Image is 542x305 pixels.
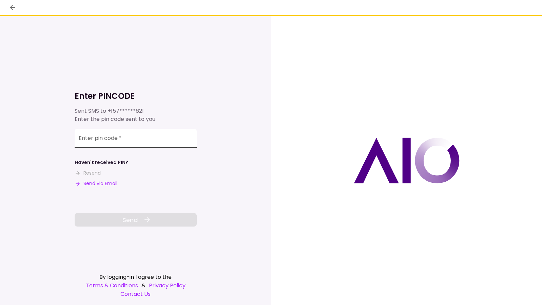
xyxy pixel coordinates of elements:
[86,281,138,290] a: Terms & Conditions
[75,273,197,281] div: By logging-in I agree to the
[122,215,138,225] span: Send
[75,159,128,166] div: Haven't received PIN?
[149,281,186,290] a: Privacy Policy
[7,2,18,13] button: back
[75,91,197,102] h1: Enter PINCODE
[75,107,197,123] div: Sent SMS to Enter the pin code sent to you
[75,290,197,298] a: Contact Us
[75,169,101,177] button: Resend
[75,213,197,227] button: Send
[75,281,197,290] div: &
[354,138,460,183] img: AIO logo
[75,180,117,187] button: Send via Email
